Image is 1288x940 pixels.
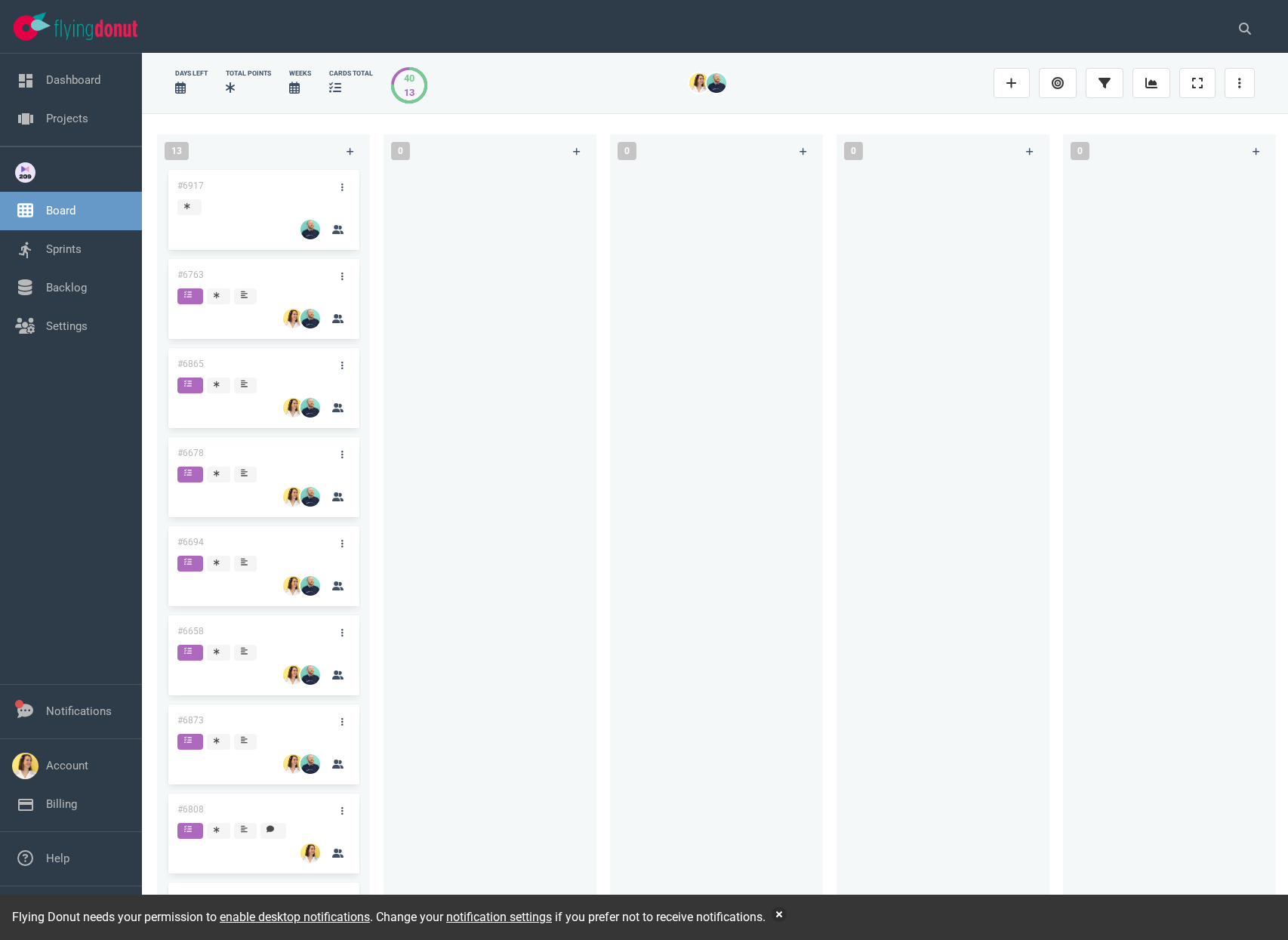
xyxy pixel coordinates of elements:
[283,309,303,328] img: 26
[46,281,87,294] a: Backlog
[283,665,303,685] img: 26
[300,576,320,596] img: 26
[707,73,726,93] img: 26
[12,910,370,924] span: Flying Donut needs your permission to
[370,910,766,924] span: . Change your if you prefer not to receive notifications.
[177,180,204,191] a: #6917
[283,754,303,774] img: 26
[46,73,100,87] a: Dashboard
[446,910,552,924] a: notification settings
[177,448,204,458] a: #6678
[300,309,320,328] img: 26
[177,359,204,369] a: #6865
[283,576,303,596] img: 26
[283,398,303,418] img: 26
[46,759,88,772] a: Account
[300,220,320,239] img: 26
[177,626,204,636] a: #6658
[300,843,320,863] img: 26
[404,85,414,100] div: 13
[46,852,69,865] a: Help
[300,665,320,685] img: 26
[165,142,189,160] span: 13
[289,69,311,79] div: Weeks
[226,69,271,79] div: Total Points
[46,797,77,811] a: Billing
[54,20,137,40] img: Flying Donut text logo
[177,715,204,726] a: #6873
[177,893,204,904] a: #6634
[46,242,82,256] a: Sprints
[177,804,204,815] a: #6808
[300,487,320,507] img: 26
[46,704,112,718] a: Notifications
[329,69,373,79] div: cards total
[300,754,320,774] img: 26
[177,270,204,280] a: #6763
[175,69,208,79] div: days left
[391,142,410,160] span: 0
[300,398,320,418] img: 26
[689,73,709,93] img: 26
[283,487,303,507] img: 26
[618,142,636,160] span: 0
[844,142,863,160] span: 0
[220,910,370,924] a: enable desktop notifications
[46,319,88,333] a: Settings
[404,71,414,85] div: 40
[1071,142,1089,160] span: 0
[46,204,75,217] a: Board
[177,537,204,547] a: #6694
[46,112,88,125] a: Projects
